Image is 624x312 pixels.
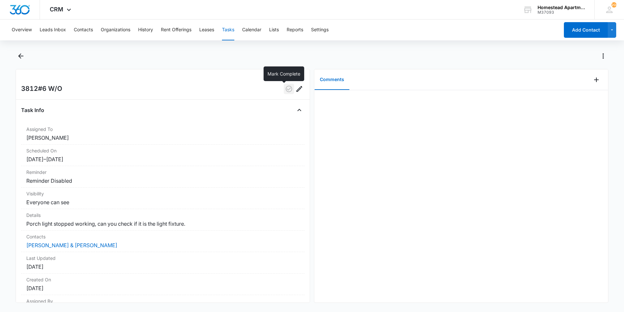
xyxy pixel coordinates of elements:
dt: Assigned To [26,126,299,133]
div: VisibilityEveryone can see [21,188,305,209]
button: Contacts [74,20,93,40]
button: Overview [12,20,32,40]
dd: Everyone can see [26,198,299,206]
button: Comments [315,70,349,90]
dd: [DATE] – [DATE] [26,155,299,163]
h4: Task Info [21,106,44,114]
button: Add Contact [564,22,608,38]
dd: [DATE] [26,284,299,292]
h2: 3812#6 W/O [21,84,62,94]
button: Settings [311,20,329,40]
dt: Last Updated [26,255,299,262]
button: Tasks [222,20,234,40]
dd: Porch light stopped working, can you check if it is the light fixture. [26,220,299,228]
div: Mark Complete [264,66,304,81]
dt: Scheduled On [26,147,299,154]
button: History [138,20,153,40]
div: account id [538,10,585,15]
div: notifications count [611,2,617,7]
dd: Reminder Disabled [26,177,299,185]
dt: Visibility [26,190,299,197]
div: account name [538,5,585,10]
dt: Contacts [26,233,299,240]
button: Actions [598,51,608,61]
dd: [DATE] [26,263,299,271]
button: Edit [294,84,305,94]
span: CRM [50,6,63,13]
div: ReminderReminder Disabled [21,166,305,188]
div: Assigned To[PERSON_NAME] [21,123,305,145]
button: Calendar [242,20,261,40]
dd: [PERSON_NAME] [26,134,299,142]
dt: Reminder [26,169,299,176]
button: Lists [269,20,279,40]
button: Organizations [101,20,130,40]
dt: Created On [26,276,299,283]
div: Last Updated[DATE] [21,252,305,274]
button: Rent Offerings [161,20,191,40]
div: Contacts[PERSON_NAME] & [PERSON_NAME] [21,231,305,252]
div: DetailsPorch light stopped working, can you check if it is the light fixture. [21,209,305,231]
a: [PERSON_NAME] & [PERSON_NAME] [26,242,117,248]
div: Created On[DATE] [21,274,305,295]
button: Close [294,105,305,115]
dt: Assigned By [26,298,299,305]
button: Leads Inbox [40,20,66,40]
button: Add Comment [591,75,602,85]
span: 208 [611,2,617,7]
dt: Details [26,212,299,219]
button: Back [16,51,26,61]
button: Reports [287,20,303,40]
div: Scheduled On[DATE]–[DATE] [21,145,305,166]
button: Leases [199,20,214,40]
